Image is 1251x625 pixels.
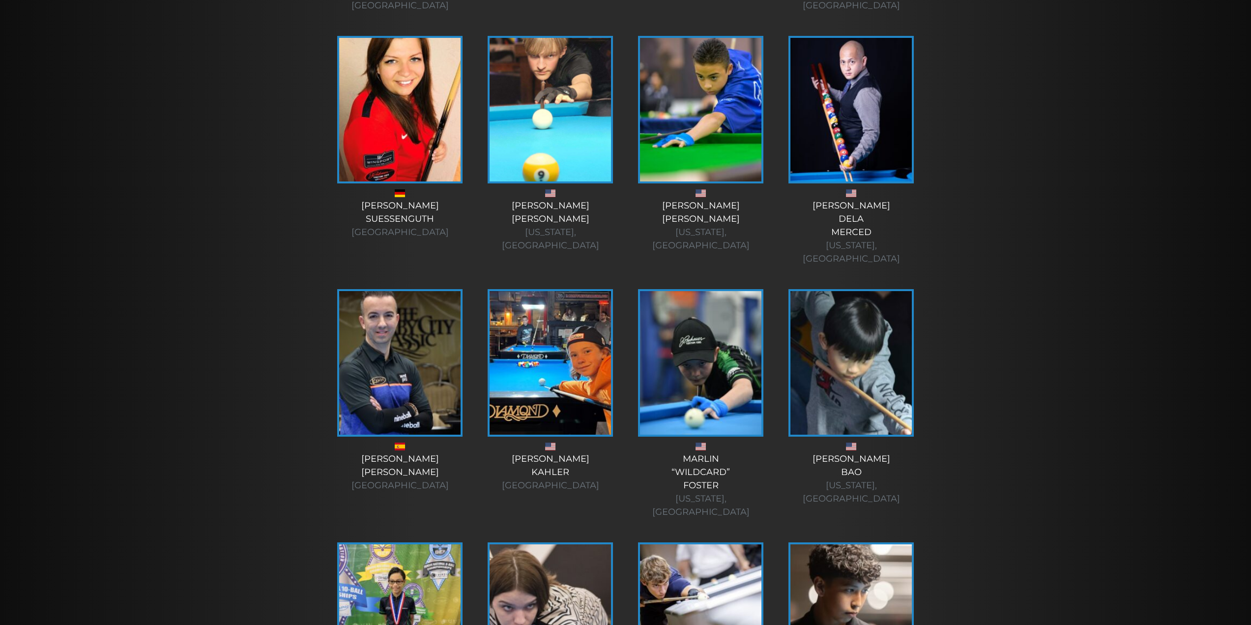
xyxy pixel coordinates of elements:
[790,38,912,181] img: photo-for-player-page-1-225x320.jpeg
[335,479,465,492] div: [GEOGRAPHIC_DATA]
[485,199,616,252] div: [PERSON_NAME] [PERSON_NAME]
[339,38,461,181] img: melanie-sussenguth-225x320.jpg
[485,36,616,252] a: [PERSON_NAME][PERSON_NAME] [US_STATE], [GEOGRAPHIC_DATA]
[786,452,917,506] div: [PERSON_NAME] Bao
[335,289,465,492] a: [PERSON_NAME][PERSON_NAME] [GEOGRAPHIC_DATA]
[636,36,766,252] a: [PERSON_NAME][PERSON_NAME] [US_STATE], [GEOGRAPHIC_DATA]
[786,479,917,506] div: [US_STATE], [GEOGRAPHIC_DATA]
[335,452,465,492] div: [PERSON_NAME] [PERSON_NAME]
[636,492,766,519] div: [US_STATE], [GEOGRAPHIC_DATA]
[335,226,465,239] div: [GEOGRAPHIC_DATA]
[485,289,616,492] a: [PERSON_NAME]Kahler [GEOGRAPHIC_DATA]
[786,199,917,266] div: [PERSON_NAME] dela Merced
[485,479,616,492] div: [GEOGRAPHIC_DATA]
[636,199,766,252] div: [PERSON_NAME] [PERSON_NAME]
[790,291,912,435] img: stephen-bao-profile-photo-3-225x320.jpg
[485,452,616,492] div: [PERSON_NAME] Kahler
[786,36,917,266] a: [PERSON_NAME]delaMerced [US_STATE], [GEOGRAPHIC_DATA]
[335,36,465,239] a: [PERSON_NAME]Suessenguth [GEOGRAPHIC_DATA]
[490,38,611,181] img: tanner-mckinney-profile-225x320.png
[636,452,766,519] div: Marlin “Wildcard” Foster
[339,291,461,435] img: 0QN3VzSh-225x320.jpeg
[640,291,761,435] img: IMG_3775-225x320.jpg
[485,226,616,252] div: [US_STATE], [GEOGRAPHIC_DATA]
[636,289,766,519] a: Marlin“Wildcard”Foster [US_STATE], [GEOGRAPHIC_DATA]
[490,291,611,435] img: 6-225x320.jpg
[786,289,917,506] a: [PERSON_NAME]Bao [US_STATE], [GEOGRAPHIC_DATA]
[640,38,761,181] img: Ezra-Seymour-225x320.jpeg
[786,239,917,266] div: [US_STATE], [GEOGRAPHIC_DATA]
[636,226,766,252] div: [US_STATE], [GEOGRAPHIC_DATA]
[335,199,465,239] div: [PERSON_NAME] Suessenguth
